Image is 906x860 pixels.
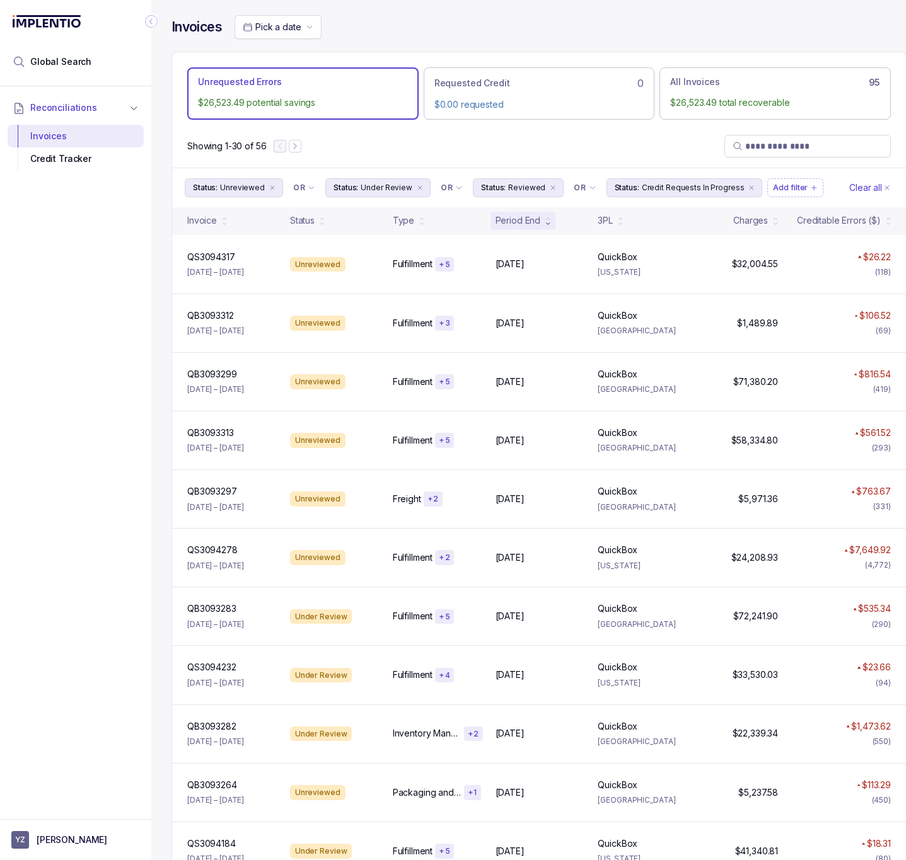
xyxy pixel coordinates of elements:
[732,258,779,270] p: $32,004.55
[849,181,882,194] p: Clear all
[496,845,525,857] p: [DATE]
[869,77,880,88] h6: 95
[598,427,637,439] p: QuickBox
[615,181,639,194] p: Status:
[30,55,91,68] span: Global Search
[187,618,244,631] p: [DATE] – [DATE]
[187,368,237,381] p: QB3093299
[851,720,891,733] p: $1,473.62
[468,788,477,798] p: + 1
[598,368,637,381] p: QuickBox
[187,67,891,119] ul: Action Tab Group
[235,15,322,39] button: Date Range Picker
[496,610,525,622] p: [DATE]
[187,779,237,791] p: QB3093264
[434,98,644,111] p: $0.00 requested
[598,485,637,498] p: QuickBox
[731,434,779,447] p: $58,334.80
[872,442,891,454] div: (293)
[875,266,891,278] div: (118)
[867,837,891,850] p: $18.31
[853,607,857,611] img: red pointer upwards
[481,181,506,194] p: Status:
[393,317,433,330] p: Fulfillment
[861,842,865,846] img: red pointer upwards
[187,677,244,689] p: [DATE] – [DATE]
[598,214,613,227] div: 3PL
[733,214,768,227] div: Charges
[187,501,244,513] p: [DATE] – [DATE]
[857,666,861,669] img: red pointer upwards
[187,661,236,674] p: QS3094232
[598,324,685,337] p: [GEOGRAPHIC_DATA]
[773,181,808,194] p: Add filter
[862,779,891,791] p: $113.29
[293,183,315,193] li: Filter Chip Connector undefined
[290,491,346,507] div: Unreviewed
[187,324,244,337] p: [DATE] – [DATE]
[187,442,244,454] p: [DATE] – [DATE]
[738,493,778,505] p: $5,971.36
[290,257,346,272] div: Unreviewed
[11,831,140,849] button: User initials[PERSON_NAME]
[607,178,763,197] button: Filter Chip Credit Requests In Progress
[496,434,525,447] p: [DATE]
[496,551,525,564] p: [DATE]
[187,735,244,748] p: [DATE] – [DATE]
[198,96,408,109] p: $26,523.49 potential savings
[439,377,450,387] p: + 5
[439,846,450,856] p: + 5
[325,178,431,197] li: Filter Chip Under Review
[737,317,778,330] p: $1,489.89
[8,94,144,122] button: Reconciliations
[441,183,463,193] li: Filter Chip Connector undefined
[598,618,685,631] p: [GEOGRAPHIC_DATA]
[290,214,315,227] div: Status
[187,559,244,572] p: [DATE] – [DATE]
[857,255,861,258] img: red pointer upwards
[496,214,541,227] div: Period End
[18,125,134,147] div: Invoices
[598,266,685,278] p: [US_STATE]
[873,500,891,513] div: (331)
[441,183,453,193] p: OR
[860,427,891,439] p: $561.52
[439,670,450,680] p: + 4
[185,178,283,197] li: Filter Chip Unreviewed
[187,266,244,278] p: [DATE] – [DATE]
[290,726,352,742] div: Under Review
[496,727,525,740] p: [DATE]
[185,178,847,197] ul: Filter Group
[865,559,891,571] div: (4,772)
[670,96,880,109] p: $26,523.49 total recoverable
[187,794,244,806] p: [DATE] – [DATE]
[30,101,97,114] span: Reconciliations
[548,183,558,193] div: remove content
[473,178,564,197] li: Filter Chip Reviewed
[468,729,479,739] p: + 2
[598,602,637,615] p: QuickBox
[393,727,462,740] p: Inventory Management and Storage
[8,122,144,173] div: Reconciliations
[598,661,637,674] p: QuickBox
[746,183,757,193] div: remove content
[187,383,244,396] p: [DATE] – [DATE]
[288,179,320,197] button: Filter Chip Connector undefined
[289,140,301,152] button: Next Page
[37,834,107,846] p: [PERSON_NAME]
[496,493,525,505] p: [DATE]
[290,609,352,624] div: Under Review
[290,785,346,800] div: Unreviewed
[496,258,525,270] p: [DATE]
[171,18,222,36] h4: Invoices
[18,147,134,170] div: Credit Tracker
[598,383,685,396] p: [GEOGRAPHIC_DATA]
[439,553,450,563] p: + 2
[290,374,346,389] div: Unreviewed
[393,434,433,447] p: Fulfillment
[290,433,346,448] div: Unreviewed
[642,181,745,194] p: Credit Requests In Progress
[255,21,301,32] span: Pick a date
[598,442,685,454] p: [GEOGRAPHIC_DATA]
[876,324,891,337] div: (69)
